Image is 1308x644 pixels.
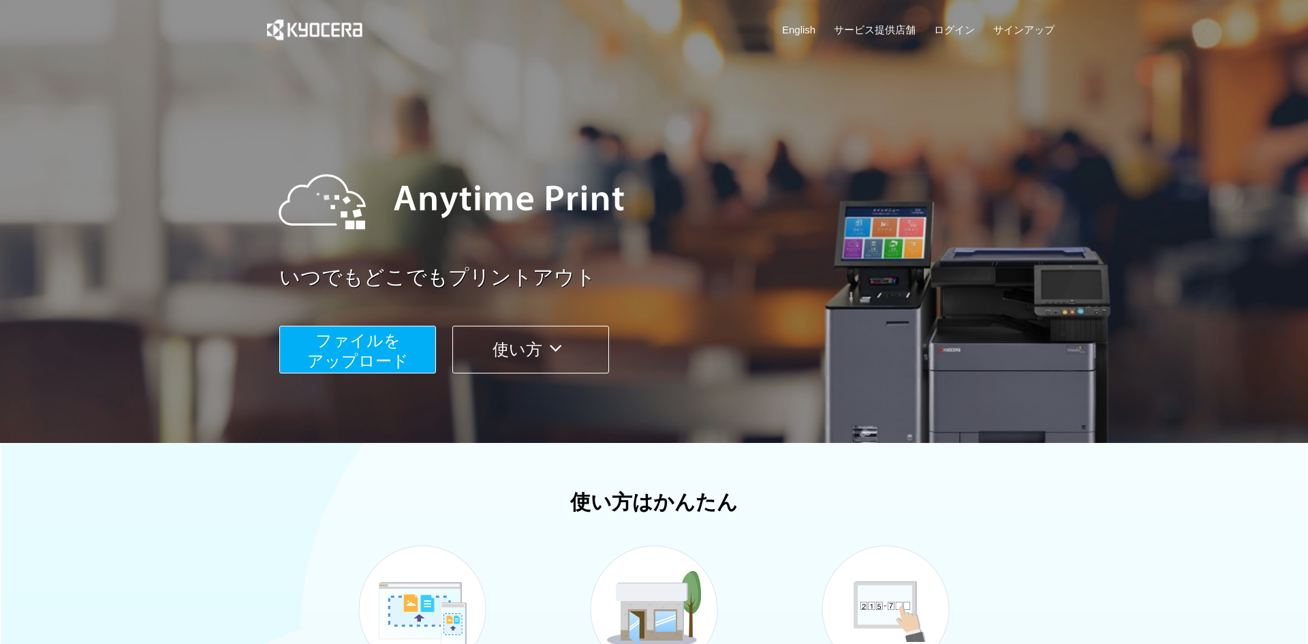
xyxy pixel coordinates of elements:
[279,263,1063,292] a: いつでもどこでもプリントアウト
[934,22,975,37] a: ログイン
[782,22,815,37] a: English
[452,326,609,373] button: 使い方
[993,22,1055,37] a: サインアップ
[307,331,409,370] span: ファイルを ​​アップロード
[834,22,916,37] a: サービス提供店舗
[279,326,436,373] button: ファイルを​​アップロード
